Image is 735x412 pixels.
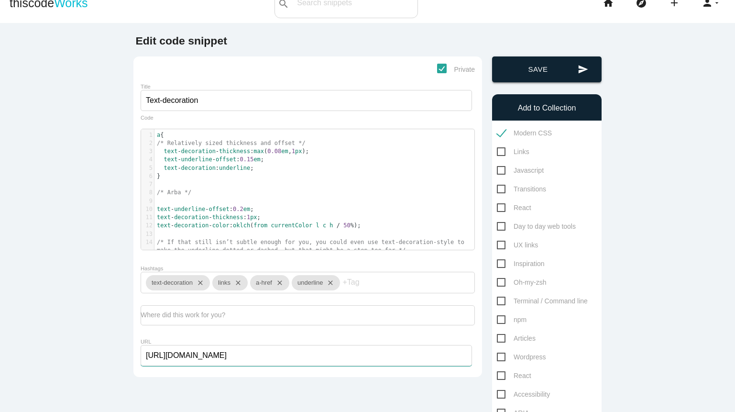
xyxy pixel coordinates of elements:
[233,222,250,229] span: oklch
[141,115,154,121] label: Code
[157,222,171,229] span: text
[193,275,204,290] i: close
[233,206,243,212] span: 0.2
[212,156,216,163] span: -
[272,275,284,290] i: close
[174,214,208,221] span: decoration
[497,277,546,289] span: Oh-my-zsh
[208,222,212,229] span: -
[342,272,400,292] input: +Tag
[157,173,160,179] span: }
[253,148,264,155] span: max
[157,214,171,221] span: text
[157,140,306,146] span: /* Relatively sized thickness and offset */
[492,56,602,82] button: sendSave
[497,221,576,233] span: Day to day web tools
[171,222,174,229] span: -
[497,258,545,270] span: Inspiration
[205,206,208,212] span: -
[497,389,550,401] span: Accessibility
[329,222,333,229] span: h
[177,148,181,155] span: -
[281,148,288,155] span: em
[497,146,529,158] span: Links
[141,238,154,246] div: 14
[141,147,154,156] div: 3
[219,165,250,171] span: underline
[141,131,154,139] div: 1
[497,104,597,112] h6: Add to Collection
[181,148,216,155] span: decoration
[157,206,253,212] span: : ;
[219,148,250,155] span: thickness
[323,222,326,229] span: c
[141,213,154,222] div: 11
[157,148,309,155] span: : ( , );
[157,222,361,229] span: : ( );
[497,295,588,307] span: Terminal / Command line
[141,339,151,345] label: URL
[497,183,546,195] span: Transitions
[171,214,174,221] span: -
[157,132,164,138] span: {
[216,156,236,163] span: offset
[164,148,177,155] span: text
[497,239,538,251] span: UX links
[212,275,248,290] div: links
[157,206,171,212] span: text
[174,222,208,229] span: decoration
[216,148,219,155] span: -
[497,351,546,363] span: Wordpress
[497,127,552,139] span: Modern CSS
[141,205,154,213] div: 10
[212,214,243,221] span: thickness
[497,370,531,382] span: React
[337,222,340,229] span: /
[164,156,177,163] span: text
[146,275,210,290] div: text-decoration
[177,165,181,171] span: -
[292,148,295,155] span: 1
[157,132,160,138] span: a
[230,275,242,290] i: close
[157,156,264,163] span: : ;
[141,311,225,319] label: Where did this work for you?
[578,56,588,82] i: send
[497,333,536,345] span: Articles
[141,266,163,271] label: Hashtags
[316,222,319,229] span: l
[497,314,527,326] span: npm
[141,222,154,230] div: 12
[141,189,154,197] div: 8
[271,222,312,229] span: currentColor
[253,156,260,163] span: em
[437,64,475,76] span: Private
[141,172,154,180] div: 6
[141,84,151,89] label: Title
[212,222,230,229] span: color
[157,189,191,196] span: /* Arba */
[177,156,181,163] span: -
[240,156,253,163] span: 0.15
[157,239,468,254] span: /* If that still isn’t subtle enough for you, you could even use text-decoration-style to make th...
[157,214,261,221] span: : ;
[497,165,544,177] span: Javascript
[295,148,302,155] span: px
[497,202,531,214] span: React
[208,206,229,212] span: offset
[141,230,154,238] div: 13
[292,275,340,290] div: underline
[171,206,174,212] span: -
[250,214,257,221] span: px
[136,34,227,47] b: Edit code snippet
[343,222,350,229] span: 50
[141,156,154,164] div: 4
[141,197,154,205] div: 9
[157,165,253,171] span: : ;
[323,275,334,290] i: close
[267,148,281,155] span: 0.08
[141,180,154,189] div: 7
[253,222,267,229] span: from
[141,164,154,172] div: 5
[181,165,216,171] span: decoration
